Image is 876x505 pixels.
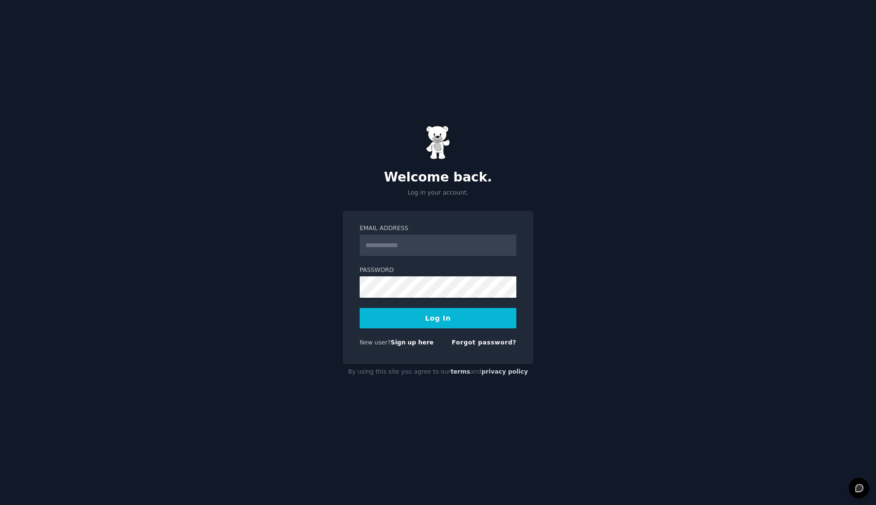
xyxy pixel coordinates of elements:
[426,126,450,160] img: Gummy Bear
[360,266,516,275] label: Password
[360,339,391,346] span: New user?
[481,368,528,375] a: privacy policy
[343,364,533,380] div: By using this site you agree to our and
[360,224,516,233] label: Email Address
[452,339,516,346] a: Forgot password?
[360,308,516,328] button: Log In
[343,189,533,198] p: Log in your account.
[451,368,470,375] a: terms
[343,170,533,185] h2: Welcome back.
[391,339,434,346] a: Sign up here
